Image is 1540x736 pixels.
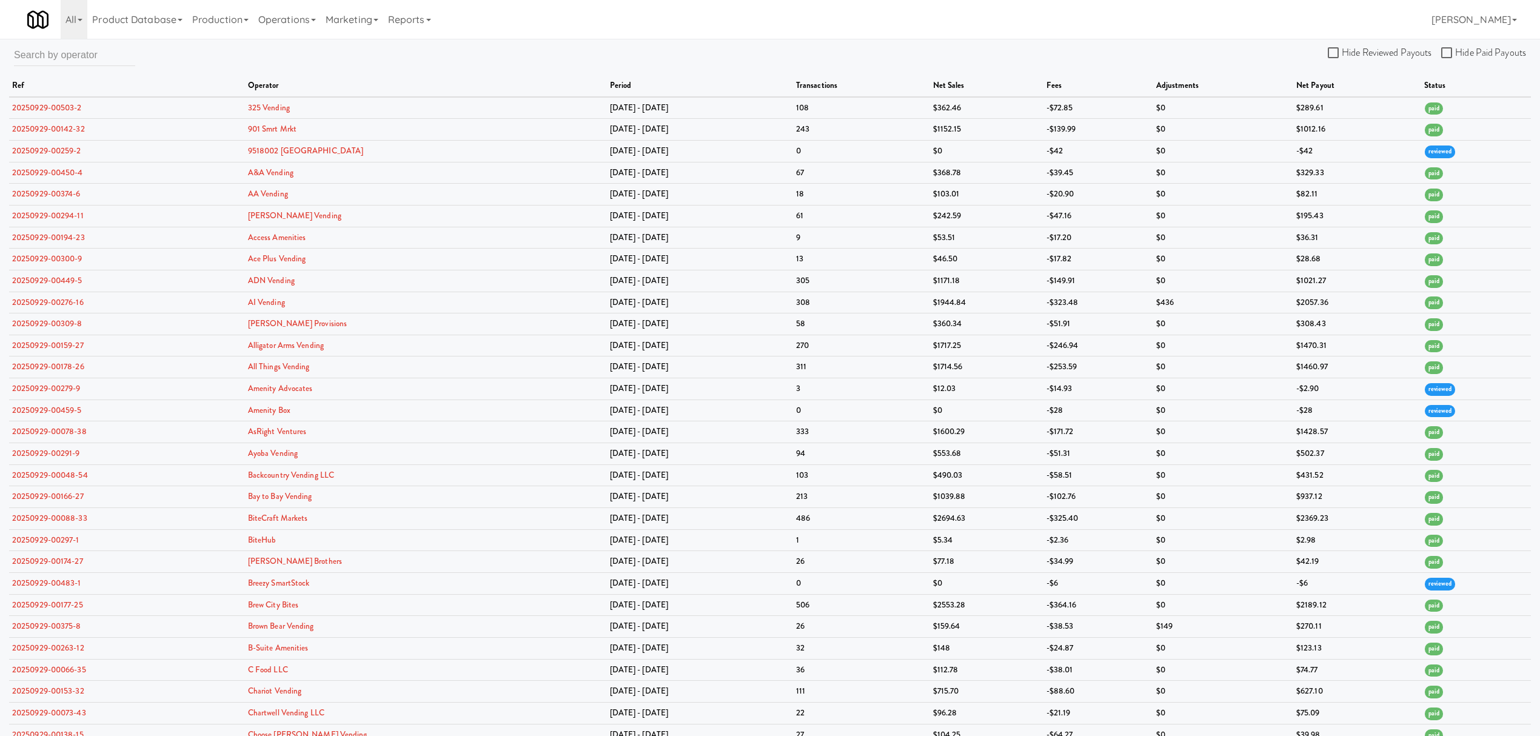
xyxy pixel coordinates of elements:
td: [DATE] - [DATE] [607,184,793,206]
td: -$139.99 [1043,119,1153,141]
td: -$2.90 [1293,378,1421,400]
td: $103.01 [930,184,1043,206]
th: period [607,75,793,97]
a: 20250929-00177-25 [12,599,83,611]
td: $0 [1153,573,1293,595]
td: $74.77 [1293,659,1421,681]
th: operator [245,75,607,97]
td: [DATE] - [DATE] [607,292,793,313]
a: 20250929-00503-2 [12,102,82,113]
td: 1 [793,529,930,551]
td: $123.13 [1293,638,1421,660]
td: $0 [930,140,1043,162]
a: 20250929-00297-1 [12,534,79,546]
td: -$149.91 [1043,270,1153,292]
a: 20250929-00279-9 [12,383,81,394]
a: 20250929-00483-1 [12,577,81,589]
td: $1714.56 [930,356,1043,378]
td: [DATE] - [DATE] [607,464,793,486]
td: $2553.28 [930,594,1043,616]
span: paid [1425,535,1443,547]
td: -$171.72 [1043,421,1153,443]
th: transactions [793,75,930,97]
td: $242.59 [930,205,1043,227]
td: 26 [793,551,930,573]
td: -$17.82 [1043,249,1153,270]
td: [DATE] - [DATE] [607,659,793,681]
a: Backcountry Vending LLC [248,469,334,481]
span: paid [1425,556,1443,569]
td: -$28 [1293,400,1421,421]
a: 20250929-00166-27 [12,490,84,502]
th: adjustments [1153,75,1293,97]
td: $0 [1153,184,1293,206]
span: paid [1425,340,1443,353]
a: [PERSON_NAME] Provisions [248,318,347,329]
a: B-Suite Amenities [248,642,309,654]
td: 9 [793,227,930,249]
td: -$47.16 [1043,205,1153,227]
td: $289.61 [1293,97,1421,119]
td: $5.34 [930,529,1043,551]
td: $0 [1153,205,1293,227]
td: -$17.20 [1043,227,1153,249]
td: $2.98 [1293,529,1421,551]
td: $82.11 [1293,184,1421,206]
td: 311 [793,356,930,378]
td: $270.11 [1293,616,1421,638]
td: -$42 [1293,140,1421,162]
span: paid [1425,686,1443,698]
td: $0 [1153,356,1293,378]
a: [PERSON_NAME] Vending [248,210,341,221]
a: 20250929-00159-27 [12,340,84,351]
td: [DATE] - [DATE] [607,594,793,616]
td: 0 [793,400,930,421]
td: -$364.16 [1043,594,1153,616]
td: $1152.15 [930,119,1043,141]
a: 20250929-00142-32 [12,123,85,135]
td: $715.70 [930,681,1043,703]
a: Chariot Vending [248,685,302,697]
td: [DATE] - [DATE] [607,573,793,595]
td: 0 [793,140,930,162]
td: -$51.31 [1043,443,1153,465]
td: $0 [1153,227,1293,249]
span: paid [1425,600,1443,612]
td: 506 [793,594,930,616]
td: 308 [793,292,930,313]
a: 20250929-00449-5 [12,275,82,286]
input: Hide Paid Payouts [1441,49,1455,58]
td: $148 [930,638,1043,660]
a: 20250929-00153-32 [12,685,84,697]
td: $42.19 [1293,551,1421,573]
td: $362.46 [930,97,1043,119]
a: All Things Vending [248,361,310,372]
td: $1039.88 [930,486,1043,508]
td: $0 [1153,335,1293,356]
td: $308.43 [1293,313,1421,335]
td: $2694.63 [930,508,1043,530]
a: Bay to Bay Vending [248,490,312,502]
td: -$24.87 [1043,638,1153,660]
a: 20250929-00048-54 [12,469,88,481]
span: paid [1425,361,1443,374]
td: $329.33 [1293,162,1421,184]
a: Chartwell Vending LLC [248,707,324,718]
td: $0 [1153,594,1293,616]
td: $1012.16 [1293,119,1421,141]
td: -$34.99 [1043,551,1153,573]
a: 325 Vending [248,102,290,113]
span: paid [1425,253,1443,266]
a: 20250929-00263-12 [12,642,84,654]
td: -$325.40 [1043,508,1153,530]
td: -$88.60 [1043,681,1153,703]
td: -$38.53 [1043,616,1153,638]
td: $77.18 [930,551,1043,573]
td: -$6 [1293,573,1421,595]
td: $1171.18 [930,270,1043,292]
td: 305 [793,270,930,292]
td: 243 [793,119,930,141]
td: $0 [1153,464,1293,486]
td: $0 [1153,443,1293,465]
td: $360.34 [930,313,1043,335]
